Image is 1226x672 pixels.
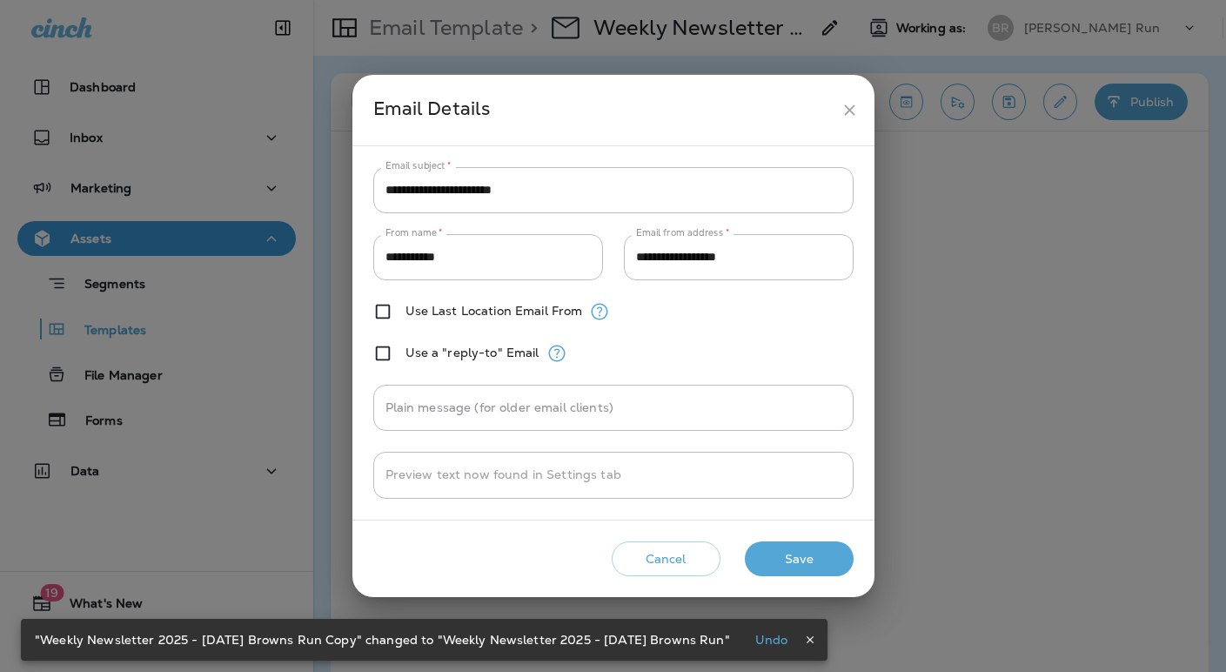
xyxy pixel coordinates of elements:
[385,159,452,172] label: Email subject
[385,226,443,239] label: From name
[612,541,720,577] button: Cancel
[405,304,583,318] label: Use Last Location Email From
[745,541,854,577] button: Save
[405,346,539,360] label: Use a "reply-to" Email
[755,633,788,647] p: Undo
[373,94,834,126] div: Email Details
[636,226,729,239] label: Email from address
[834,94,866,126] button: close
[35,624,730,655] div: "Weekly Newsletter 2025 - [DATE] Browns Run Copy" changed to "Weekly Newsletter 2025 - [DATE] Bro...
